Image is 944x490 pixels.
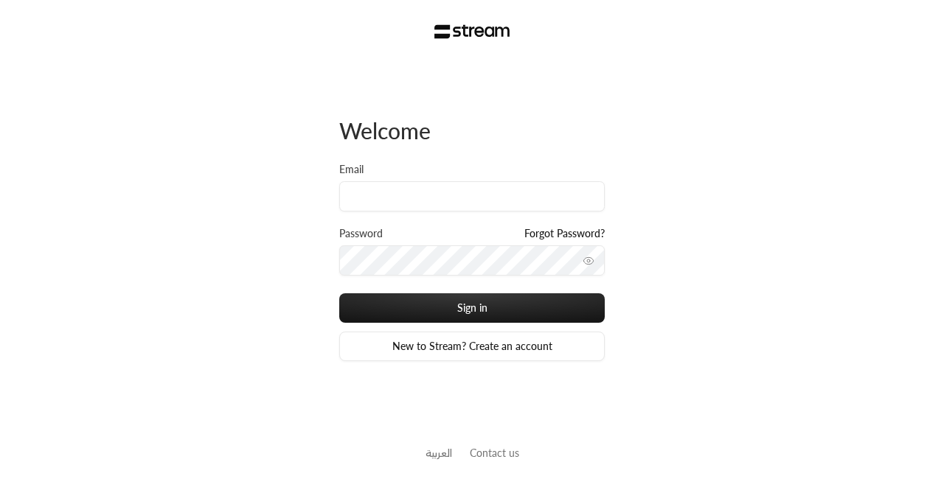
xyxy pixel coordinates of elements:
span: Welcome [339,117,431,144]
a: Forgot Password? [524,226,605,241]
button: toggle password visibility [577,249,600,273]
button: Sign in [339,293,605,323]
label: Email [339,162,364,177]
a: Contact us [470,447,519,459]
button: Contact us [470,445,519,461]
a: New to Stream? Create an account [339,332,605,361]
a: العربية [426,439,452,466]
img: Stream Logo [434,24,510,39]
label: Password [339,226,383,241]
